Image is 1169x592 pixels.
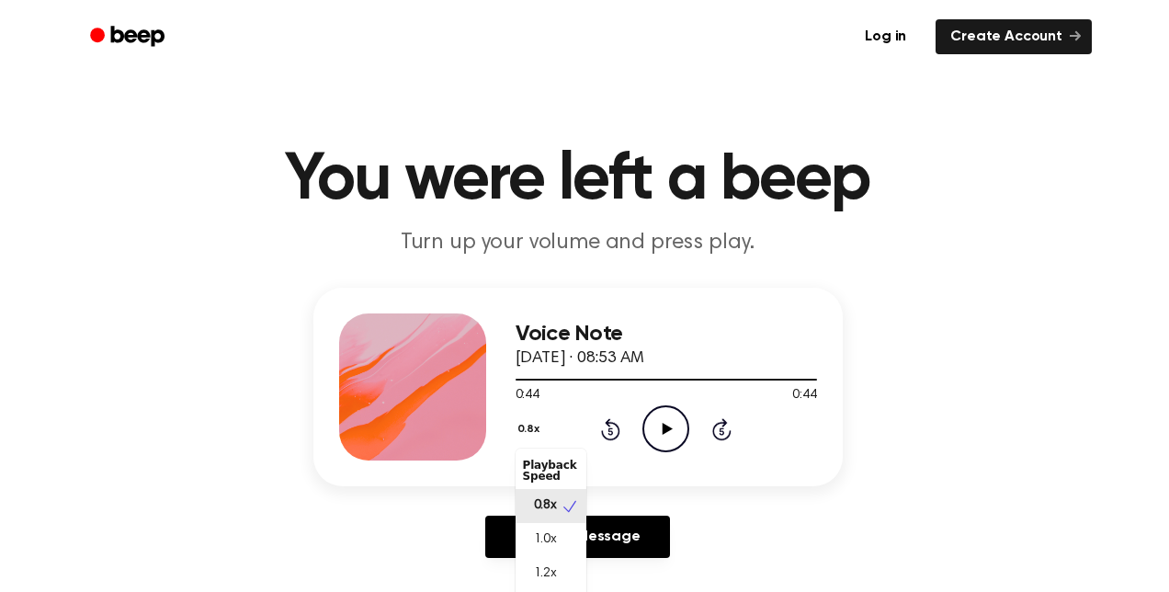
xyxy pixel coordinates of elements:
[534,564,557,584] span: 1.2x
[534,530,557,550] span: 1.0x
[516,414,547,445] button: 0.8x
[534,496,557,516] span: 0.8x
[516,452,586,489] div: Playback Speed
